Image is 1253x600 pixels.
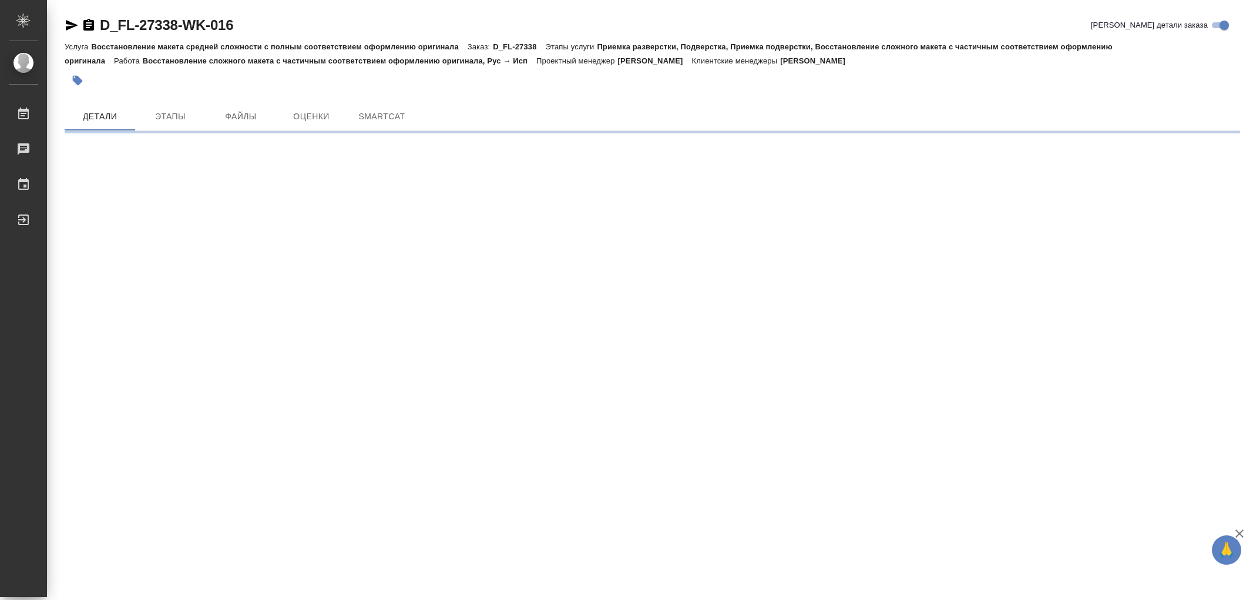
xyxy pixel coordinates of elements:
p: Услуга [65,42,91,51]
span: Детали [72,109,128,124]
p: Восстановление макета средней сложности с полным соответствием оформлению оригинала [91,42,467,51]
p: [PERSON_NAME] [618,56,692,65]
span: Файлы [213,109,269,124]
span: Этапы [142,109,199,124]
p: Работа [114,56,143,65]
p: D_FL-27338 [493,42,545,51]
span: [PERSON_NAME] детали заказа [1091,19,1208,31]
span: SmartCat [354,109,410,124]
a: D_FL-27338-WK-016 [100,17,233,33]
p: [PERSON_NAME] [780,56,854,65]
p: Проектный менеджер [536,56,617,65]
p: Восстановление сложного макета с частичным соответствием оформлению оригинала, Рус → Исп [143,56,536,65]
button: Добавить тэг [65,68,90,93]
button: Скопировать ссылку [82,18,96,32]
p: Заказ: [468,42,493,51]
span: Оценки [283,109,340,124]
p: Клиентские менеджеры [691,56,780,65]
span: 🙏 [1217,538,1237,562]
button: Скопировать ссылку для ЯМессенджера [65,18,79,32]
button: 🙏 [1212,535,1241,565]
p: Этапы услуги [546,42,597,51]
